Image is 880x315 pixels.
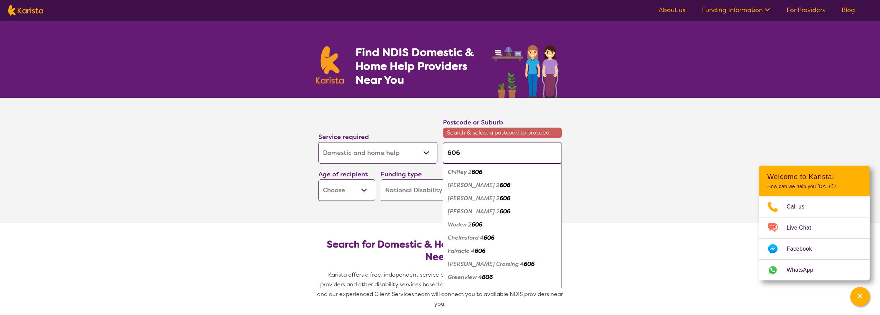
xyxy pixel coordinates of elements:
[381,170,422,178] label: Funding type
[850,287,870,306] button: Channel Menu
[500,208,510,215] em: 606
[477,287,488,294] em: 606
[767,173,861,181] h2: Welcome to Karista!
[318,170,368,178] label: Age of recipient
[316,46,344,84] img: Karista logo
[446,244,558,258] div: Fairdale 4606
[448,182,500,189] em: [PERSON_NAME] 2
[472,221,482,228] em: 606
[759,166,870,280] div: Channel Menu
[759,196,870,280] ul: Choose channel
[446,192,558,205] div: O'Malley 2606
[500,195,510,202] em: 606
[448,274,482,281] em: Greenview 4
[702,6,770,14] a: Funding Information
[446,179,558,192] div: Lyons 2606
[446,218,558,231] div: Woden 2606
[767,184,861,189] p: How can we help you [DATE]?
[842,6,855,14] a: Blog
[490,37,564,98] img: domestic-help
[659,6,685,14] a: About us
[443,118,503,127] label: Postcode or Suburb
[787,223,819,233] span: Live Chat
[448,287,477,294] em: Leafdale 4
[443,128,562,138] span: Search & select a postcode to proceed
[317,271,564,307] span: Karista offers a free, independent service connecting you with Domestic Assistance providers and ...
[446,231,558,244] div: Chelmsford 4606
[787,202,813,212] span: Call us
[446,258,558,271] div: Ficks Crossing 4606
[448,260,524,268] em: [PERSON_NAME] Crossing 4
[324,238,556,263] h2: Search for Domestic & Home Help by Location & Needs
[472,168,482,176] em: 606
[448,221,472,228] em: Woden 2
[475,247,485,254] em: 606
[448,208,500,215] em: [PERSON_NAME] 2
[524,260,535,268] em: 606
[787,244,820,254] span: Facebook
[759,260,870,280] a: Web link opens in a new tab.
[446,166,558,179] div: Chifley 2606
[446,271,558,284] div: Greenview 4606
[318,133,369,141] label: Service required
[484,234,494,241] em: 606
[446,205,558,218] div: Phillip 2606
[448,195,500,202] em: [PERSON_NAME] 2
[8,5,43,16] img: Karista logo
[446,284,558,297] div: Leafdale 4606
[482,274,493,281] em: 606
[500,182,510,189] em: 606
[448,234,484,241] em: Chelmsford 4
[355,45,483,87] h1: Find NDIS Domestic & Home Help Providers Near You
[787,6,825,14] a: For Providers
[443,142,562,164] input: Type
[448,168,472,176] em: Chifley 2
[787,265,822,275] span: WhatsApp
[448,247,475,254] em: Fairdale 4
